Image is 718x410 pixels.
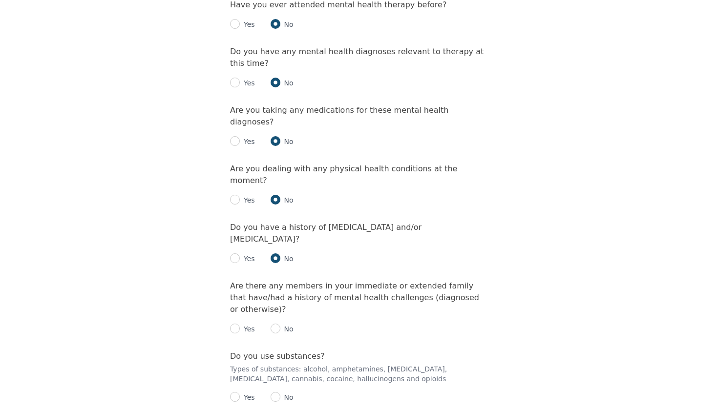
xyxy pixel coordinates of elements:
[240,195,255,205] p: Yes
[280,137,294,146] p: No
[240,324,255,334] p: Yes
[280,324,294,334] p: No
[240,20,255,29] p: Yes
[280,78,294,88] p: No
[240,137,255,146] p: Yes
[230,164,457,185] label: Are you dealing with any physical health conditions at the moment?
[280,195,294,205] p: No
[230,364,488,384] p: Types of substances: alcohol, amphetamines, [MEDICAL_DATA], [MEDICAL_DATA], cannabis, cocaine, ha...
[230,351,325,361] label: Do you use substances?
[240,392,255,402] p: Yes
[280,254,294,264] p: No
[230,281,479,314] label: Are there any members in your immediate or extended family that have/had a history of mental heal...
[240,254,255,264] p: Yes
[240,78,255,88] p: Yes
[230,223,422,244] label: Do you have a history of [MEDICAL_DATA] and/or [MEDICAL_DATA]?
[230,105,448,126] label: Are you taking any medications for these mental health diagnoses?
[230,47,484,68] label: Do you have any mental health diagnoses relevant to therapy at this time?
[280,392,294,402] p: No
[280,20,294,29] p: No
